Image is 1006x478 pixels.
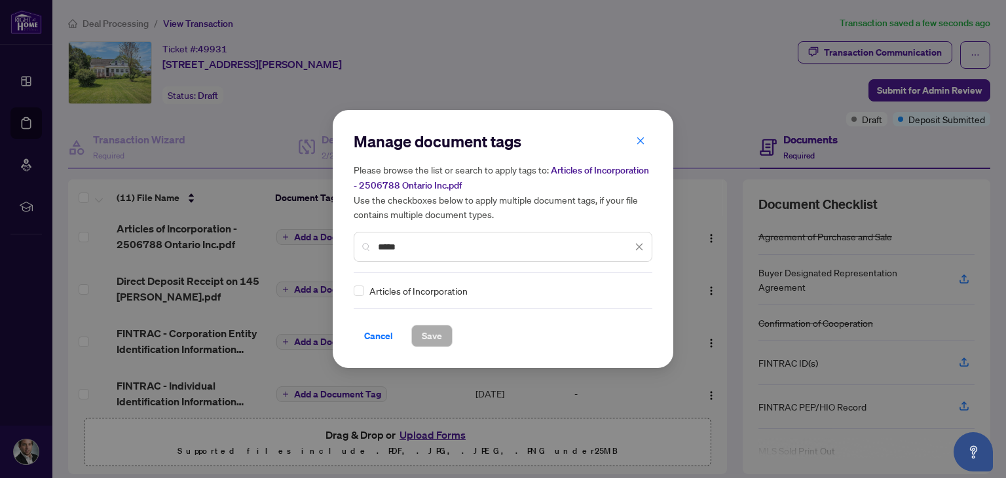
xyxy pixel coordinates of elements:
h2: Manage document tags [354,131,652,152]
span: Cancel [364,325,393,346]
button: Cancel [354,325,403,347]
h5: Please browse the list or search to apply tags to: Use the checkboxes below to apply multiple doc... [354,162,652,221]
button: Open asap [954,432,993,471]
span: close [636,136,645,145]
button: Save [411,325,453,347]
span: Articles of Incorporation [369,284,468,298]
span: close [635,242,644,251]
